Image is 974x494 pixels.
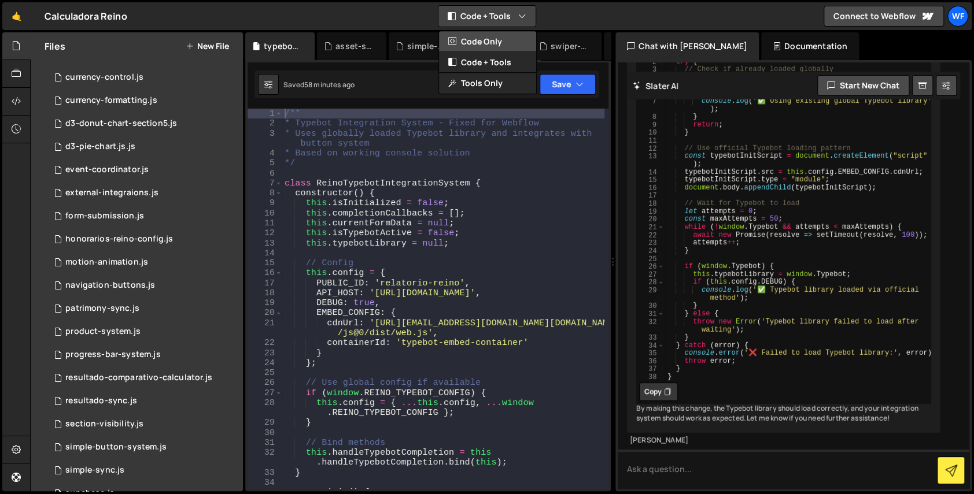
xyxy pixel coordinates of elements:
div: 29 [248,418,282,428]
div: simple-sync.js [65,465,124,476]
div: resultado-sync.js [65,396,137,406]
div: 16 [637,184,664,192]
div: motion-animation.js [65,257,148,268]
div: 16606/45186.js [45,251,243,274]
div: 32 [637,318,664,333]
div: 16606/45202.js [45,181,243,205]
div: 28 [637,278,664,287]
div: 16606/45201.js [45,320,243,343]
div: Documentation [761,32,859,60]
button: Tools Only [439,73,536,94]
div: 22 [637,231,664,239]
div: 15 [248,258,282,268]
button: Code + Tools [439,52,536,73]
div: 25 [637,255,664,263]
div: Code + Tools [438,31,537,94]
div: 35 [637,350,664,358]
div: 27 [637,270,664,278]
div: 16606/45189.js [45,89,243,112]
div: 34 [248,478,282,488]
div: asset-selection-filter.css [335,40,372,52]
div: 14 [248,248,282,258]
div: 3 [637,66,664,74]
div: WF [947,6,968,27]
div: d3-pie-chart.js.js [65,142,135,152]
div: patrimony-sync.js [65,303,139,314]
div: 33 [637,334,664,342]
div: 8 [248,188,282,198]
div: 12 [248,228,282,238]
div: 22 [248,338,282,348]
div: navigation-buttons.js [65,280,155,291]
div: 16606/45188.js [45,112,243,135]
div: product-system.js [65,326,141,337]
div: currency-control.js [65,72,143,83]
div: 17 [248,278,282,288]
div: 24 [248,358,282,368]
div: Saved [283,80,355,90]
div: 16 [248,268,282,278]
div: 32 [248,448,282,468]
div: 17 [637,192,664,200]
div: 27 [248,388,282,398]
div: 16606/45183.js [45,366,243,389]
h2: Slater AI [633,80,679,91]
div: progress-bar-system.js [65,350,161,360]
button: Copy [639,382,678,401]
div: 16606/45187.js [45,158,243,181]
div: 11 [637,137,664,145]
div: 26 [637,263,664,271]
div: 31 [637,310,664,318]
div: d3-donut-chart-section5.js [65,118,177,129]
div: Chat with [PERSON_NAME] [615,32,759,60]
div: 16606/45181.js [45,413,243,436]
div: 16606/45180.js [45,436,243,459]
div: 24 [637,247,664,255]
button: Save [540,74,596,95]
div: Calculadora Reino [45,9,127,23]
div: 7 [637,97,664,113]
div: 19 [248,298,282,308]
div: 5 [248,158,282,168]
div: 2 [248,118,282,128]
div: event-coordinator.js [65,165,149,175]
div: 33 [248,468,282,478]
div: 23 [248,348,282,358]
div: 30 [248,428,282,438]
div: 16606/45203.js [45,274,243,297]
div: currency-formatting.js [65,95,157,106]
div: 14 [637,168,664,176]
div: 37 [637,365,664,373]
div: 11 [248,218,282,228]
div: 21 [637,224,664,232]
div: simple-button.css [407,40,444,52]
div: 16606/45204.js [45,205,243,228]
div: 18 [637,200,664,208]
div: 16606/45184.js [45,343,243,366]
div: 19 [637,207,664,216]
button: Code Only [439,31,536,52]
div: 26 [248,378,282,388]
div: 1 [248,109,282,118]
div: [PERSON_NAME] [630,436,938,445]
div: 20 [248,308,282,318]
div: 30 [637,302,664,310]
div: 21 [248,318,282,339]
div: swiper-resultado.js [551,40,588,52]
div: 13 [637,153,664,168]
div: 31 [248,438,282,448]
div: 13 [248,239,282,248]
div: 36 [637,357,664,365]
div: 6 [248,169,282,179]
div: 16606/45190.js [45,66,243,89]
div: form-submission.js [65,211,144,221]
div: 34 [637,341,664,350]
div: 16606/45192.js [45,228,243,251]
div: 28 [248,398,282,418]
div: 12 [637,144,664,153]
div: 18 [248,288,282,298]
button: Start new chat [817,75,909,96]
div: 16606/45182.js [45,389,243,413]
div: 8 [637,113,664,121]
div: honorarios-reino-config.js [65,234,173,244]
